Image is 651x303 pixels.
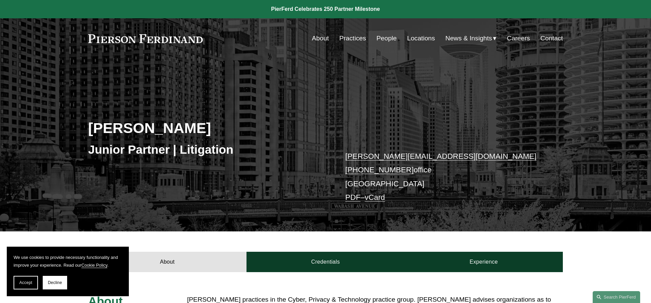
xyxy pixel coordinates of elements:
[14,276,38,289] button: Accept
[405,252,563,272] a: Experience
[345,150,543,204] p: office [GEOGRAPHIC_DATA] –
[446,32,497,45] a: folder dropdown
[48,280,62,285] span: Decline
[507,32,530,45] a: Careers
[339,32,366,45] a: Practices
[593,291,640,303] a: Search this site
[88,142,325,157] h3: Junior Partner | Litigation
[14,253,122,269] p: We use cookies to provide necessary functionality and improve your experience. Read our .
[43,276,67,289] button: Decline
[81,263,107,268] a: Cookie Policy
[19,280,32,285] span: Accept
[345,152,536,160] a: [PERSON_NAME][EMAIL_ADDRESS][DOMAIN_NAME]
[446,33,492,44] span: News & Insights
[88,119,325,137] h2: [PERSON_NAME]
[407,32,435,45] a: Locations
[246,252,405,272] a: Credentials
[345,166,414,174] a: [PHONE_NUMBER]
[365,193,385,202] a: vCard
[376,32,397,45] a: People
[345,193,360,202] a: PDF
[312,32,329,45] a: About
[88,252,246,272] a: About
[540,32,563,45] a: Contact
[7,247,129,296] section: Cookie banner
